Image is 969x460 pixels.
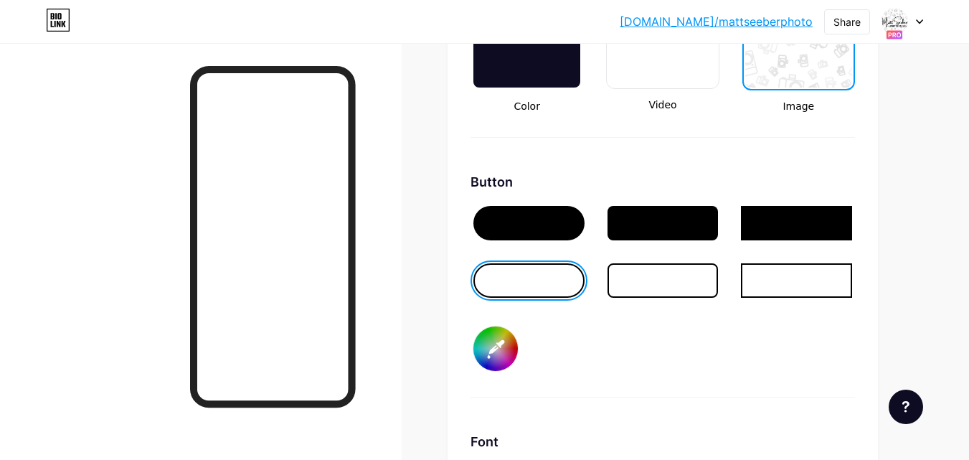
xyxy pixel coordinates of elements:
span: Video [606,98,719,113]
div: Font [471,432,855,451]
span: Image [742,99,855,114]
div: Button [471,172,855,192]
div: Share [833,14,861,29]
img: baylam [881,8,908,35]
span: Color [471,99,583,114]
a: [DOMAIN_NAME]/mattseeberphoto [620,13,813,30]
